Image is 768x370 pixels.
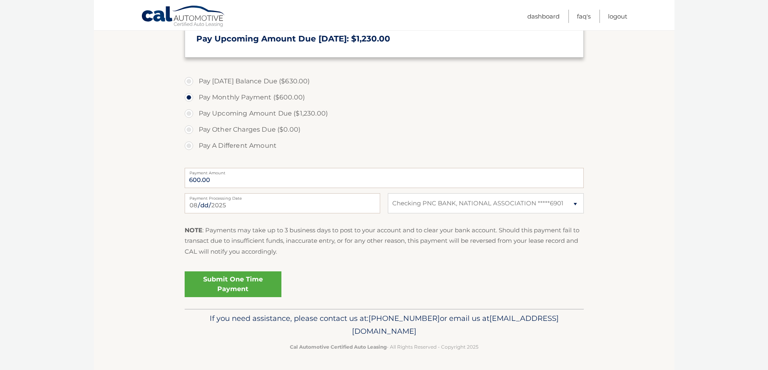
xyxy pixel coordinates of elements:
[185,193,380,213] input: Payment Date
[290,344,387,350] strong: Cal Automotive Certified Auto Leasing
[185,193,380,200] label: Payment Processing Date
[190,312,579,338] p: If you need assistance, please contact us at: or email us at
[141,5,226,29] a: Cal Automotive
[185,225,584,257] p: : Payments may take up to 3 business days to post to your account and to clear your bank account....
[185,271,281,297] a: Submit One Time Payment
[185,105,584,122] label: Pay Upcoming Amount Due ($1,230.00)
[185,73,584,89] label: Pay [DATE] Balance Due ($630.00)
[185,168,584,174] label: Payment Amount
[608,10,627,23] a: Logout
[368,314,440,323] span: [PHONE_NUMBER]
[185,89,584,105] label: Pay Monthly Payment ($600.00)
[196,34,572,44] h3: Pay Upcoming Amount Due [DATE]: $1,230.00
[185,138,584,154] label: Pay A Different Amount
[185,122,584,138] label: Pay Other Charges Due ($0.00)
[190,343,579,351] p: - All Rights Reserved - Copyright 2025
[185,168,584,188] input: Payment Amount
[185,226,202,234] strong: NOTE
[577,10,591,23] a: FAQ's
[527,10,560,23] a: Dashboard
